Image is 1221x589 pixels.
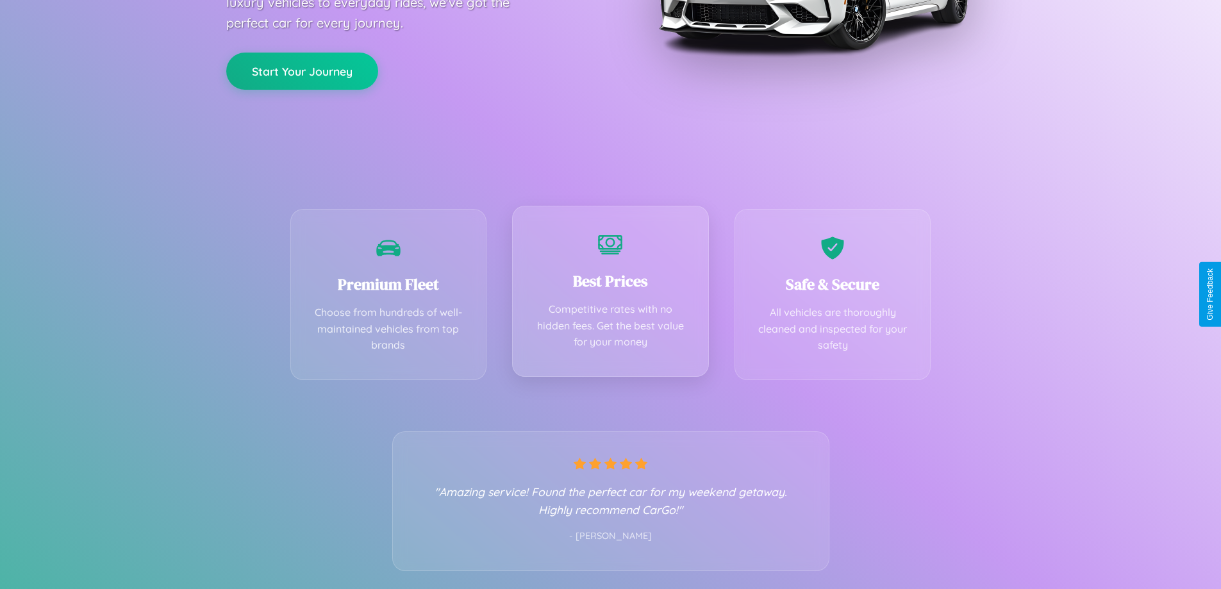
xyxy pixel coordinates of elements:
div: Give Feedback [1206,269,1215,320]
h3: Best Prices [532,270,689,292]
button: Start Your Journey [226,53,378,90]
p: - [PERSON_NAME] [419,528,803,545]
p: Competitive rates with no hidden fees. Get the best value for your money [532,301,689,351]
p: All vehicles are thoroughly cleaned and inspected for your safety [754,304,911,354]
h3: Safe & Secure [754,274,911,295]
p: Choose from hundreds of well-maintained vehicles from top brands [310,304,467,354]
h3: Premium Fleet [310,274,467,295]
p: "Amazing service! Found the perfect car for my weekend getaway. Highly recommend CarGo!" [419,483,803,518]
